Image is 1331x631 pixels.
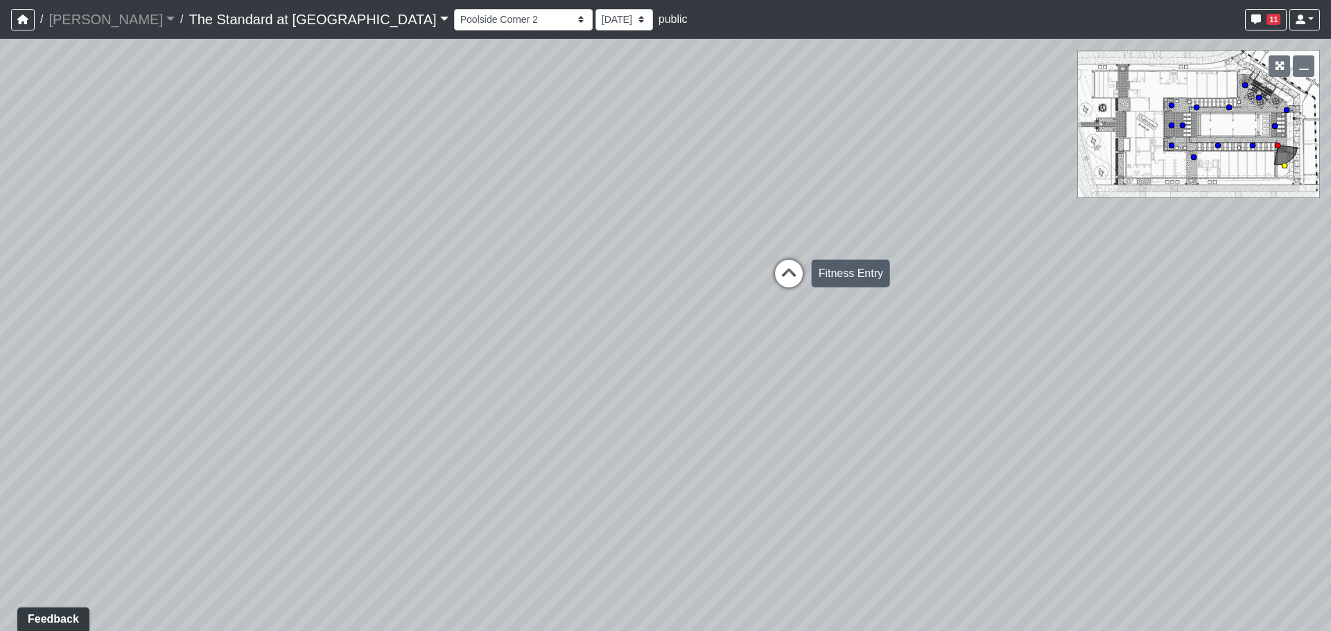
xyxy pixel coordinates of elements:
[1245,9,1287,30] button: 11
[10,603,92,631] iframe: Ybug feedback widget
[175,6,189,33] span: /
[35,6,49,33] span: /
[1267,14,1280,25] span: 11
[659,13,688,25] span: public
[189,6,448,33] a: The Standard at [GEOGRAPHIC_DATA]
[49,6,175,33] a: [PERSON_NAME]
[812,260,890,287] div: Fitness Entry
